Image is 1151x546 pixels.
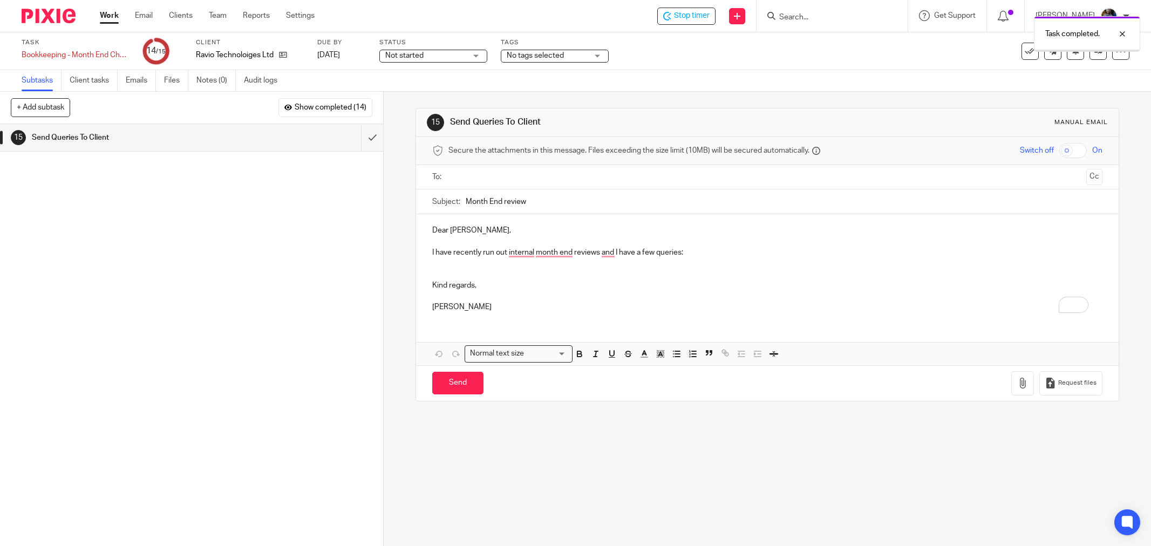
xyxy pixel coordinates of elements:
[317,38,366,47] label: Due by
[1020,145,1054,156] span: Switch off
[164,70,188,91] a: Files
[465,345,573,362] div: Search for option
[22,50,130,60] div: Bookkeeping - Month End Checks
[196,38,304,47] label: Client
[501,38,609,47] label: Tags
[317,51,340,59] span: [DATE]
[1045,29,1100,39] p: Task completed.
[135,10,153,21] a: Email
[427,114,444,131] div: 15
[507,52,564,59] span: No tags selected
[1092,145,1102,156] span: On
[432,302,1102,312] p: [PERSON_NAME]
[100,10,119,21] a: Work
[1100,8,1118,25] img: Jaskaran%20Singh.jpeg
[1054,118,1108,127] div: Manual email
[432,372,483,395] input: Send
[146,45,166,57] div: 14
[432,247,1102,258] p: I have recently run out internal month end reviews and I have a few queries:
[22,9,76,23] img: Pixie
[243,10,270,21] a: Reports
[432,172,444,182] label: To:
[448,145,809,156] span: Secure the attachments in this message. Files exceeding the size limit (10MB) will be secured aut...
[22,38,130,47] label: Task
[22,70,62,91] a: Subtasks
[196,70,236,91] a: Notes (0)
[156,49,166,54] small: /15
[169,10,193,21] a: Clients
[1039,371,1102,395] button: Request files
[1086,169,1102,185] button: Cc
[126,70,156,91] a: Emails
[278,98,372,117] button: Show completed (14)
[379,38,487,47] label: Status
[295,104,366,112] span: Show completed (14)
[32,129,244,146] h1: Send Queries To Client
[11,98,70,117] button: + Add subtask
[450,117,791,128] h1: Send Queries To Client
[11,130,26,145] div: 15
[527,348,566,359] input: Search for option
[70,70,118,91] a: Client tasks
[385,52,424,59] span: Not started
[196,50,274,60] p: Ravio Technoloiges Ltd
[244,70,285,91] a: Audit logs
[432,225,1102,236] p: Dear [PERSON_NAME],
[1058,379,1096,387] span: Request files
[432,196,460,207] label: Subject:
[416,214,1119,320] div: To enrich screen reader interactions, please activate Accessibility in Grammarly extension settings
[657,8,716,25] div: Ravio Technoloiges Ltd - Bookkeeping - Month End Checks
[467,348,526,359] span: Normal text size
[432,280,1102,291] p: Kind regards,
[209,10,227,21] a: Team
[286,10,315,21] a: Settings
